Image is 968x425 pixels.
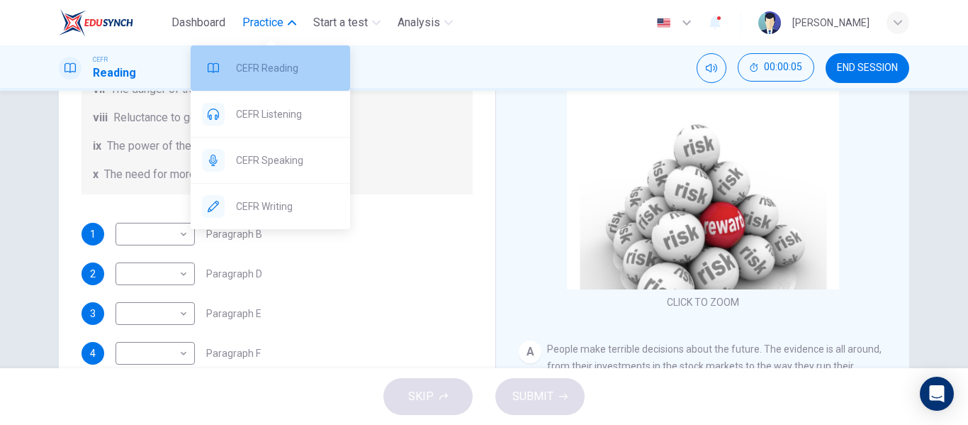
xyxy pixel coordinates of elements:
span: CEFR Reading [236,60,339,77]
div: CEFR Reading [191,45,350,91]
button: Start a test [308,10,386,35]
span: Paragraph F [206,348,261,358]
span: Practice [242,14,283,31]
span: x [93,166,99,183]
span: Paragraph D [206,269,262,279]
a: EduSynch logo [59,9,166,37]
span: ix [93,138,101,155]
div: A [519,341,541,363]
span: Paragraph B [206,229,262,239]
span: Start a test [313,14,368,31]
span: END SESSION [837,62,898,74]
span: CEFR Writing [236,198,339,215]
span: 00:00:05 [764,62,802,73]
span: The need for more effective risk assessment [104,166,330,183]
div: Mute [697,53,726,83]
div: Hide [738,53,814,83]
div: CEFR Speaking [191,138,350,183]
img: Profile picture [758,11,781,34]
div: CEFR Listening [191,92,350,137]
img: EduSynch logo [59,9,133,37]
div: CEFR Writing [191,184,350,229]
button: Dashboard [166,10,231,35]
span: 4 [90,348,96,358]
h1: Reading [93,65,136,82]
button: 00:00:05 [738,53,814,82]
button: Analysis [392,10,458,35]
span: Reluctance to go beyond the familiar [113,109,294,126]
button: END SESSION [826,53,909,83]
img: en [655,18,672,28]
span: CEFR [93,55,108,65]
span: CEFR Listening [236,106,339,123]
div: [PERSON_NAME] [792,14,869,31]
span: People make terrible decisions about the future. The evidence is all around, from their investmen... [519,343,882,423]
span: 3 [90,309,96,319]
span: CEFR Speaking [236,152,339,169]
button: Practice [237,10,302,35]
span: 2 [90,269,96,279]
div: Open Intercom Messenger [920,377,954,411]
span: Paragraph E [206,309,261,319]
span: 1 [90,229,96,239]
span: Dashboard [171,14,225,31]
span: Analysis [398,14,440,31]
span: The power of the first number [107,138,254,155]
span: viii [93,109,108,126]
